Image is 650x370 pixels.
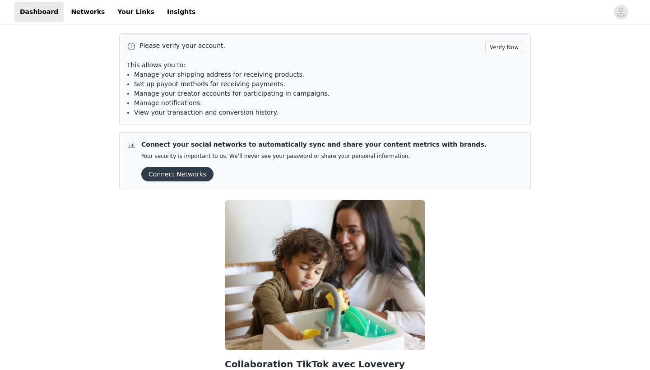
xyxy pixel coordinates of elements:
span: Manage your shipping address for receiving products. [134,71,304,78]
a: Dashboard [14,2,64,22]
div: avatar [617,5,625,19]
span: Set up payout methods for receiving payments. [134,80,285,88]
span: Manage notifications. [134,99,202,106]
p: Connect your social networks to automatically sync and share your content metrics with brands. [141,140,487,149]
a: Insights [162,2,201,22]
p: Your security is important to us. We’ll never see your password or share your personal information. [141,153,487,160]
span: Manage your creator accounts for participating in campaigns. [134,90,330,97]
p: Please verify your account. [139,41,482,51]
p: This allows you to: [127,60,523,70]
img: Lovevery Europe [225,200,425,350]
span: View your transaction and conversion history. [134,109,278,116]
button: Connect Networks [141,167,214,181]
button: Verify Now [485,41,523,53]
a: Your Links [112,2,160,22]
a: Networks [65,2,110,22]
